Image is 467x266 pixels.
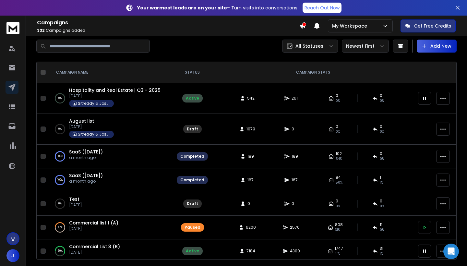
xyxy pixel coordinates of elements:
p: 0 % [58,200,62,207]
span: 1 % [380,180,383,185]
td: 100%SaaS ([DATE])a month ago [48,168,173,192]
a: Hospitality and Real Estate | Q3 - 2025 [69,87,161,93]
span: 0 [336,124,338,129]
p: [DATE] [69,226,118,231]
td: 41%Commercial list 1 (A)[DATE] [48,216,173,239]
a: Reach Out Now [303,3,341,13]
span: 0 [247,201,254,206]
span: 102 [336,151,342,156]
span: 1 % [380,251,383,256]
span: 0 [380,124,382,129]
span: 1747 [335,246,343,251]
div: Draft [187,201,198,206]
span: 2570 [290,225,300,230]
div: Paused [185,225,200,230]
a: Commercial list 1 (A) [69,220,118,226]
span: 0% [336,129,340,134]
button: J [6,249,19,262]
p: Reach Out Now [305,5,340,11]
p: Sitreddy & Joshit Workspace [78,132,110,137]
div: Completed [180,177,204,183]
span: 0 [380,199,382,204]
p: 59 % [58,248,63,254]
span: 0 [292,127,298,132]
p: All Statuses [295,43,323,49]
span: 50 % [336,180,342,185]
span: 0 [336,93,338,98]
button: Add New [417,40,457,53]
td: 100%SaaS ([DATE])a month ago [48,145,173,168]
span: 808 [335,222,343,227]
td: 0%Hospitality and Real Estate | Q3 - 2025[DATE]Sitreddy & Joshit Workspace [48,83,173,114]
p: [DATE] [69,93,161,99]
h1: Campaigns [37,19,299,27]
p: [DATE] [69,202,82,208]
span: 84 [336,175,341,180]
span: 0 % [380,98,384,103]
div: Draft [187,127,198,132]
p: Get Free Credits [414,23,451,29]
th: CAMPAIGN NAME [48,62,173,83]
span: 1079 [246,127,255,132]
span: 6200 [246,225,256,230]
span: 0% [336,98,340,103]
td: 0%Test[DATE] [48,192,173,216]
span: 0 % [380,227,384,233]
div: Open Intercom Messenger [443,244,459,259]
p: – Turn visits into conversations [137,5,297,11]
span: 54 % [336,156,342,162]
p: 100 % [57,177,63,183]
div: Active [186,248,199,254]
span: 7184 [246,248,255,254]
p: 100 % [57,153,63,160]
button: Newest First [342,40,389,53]
p: 0 % [58,126,62,132]
span: 261 [292,96,298,101]
p: [DATE] [69,124,114,129]
img: logo [6,22,19,34]
span: 1 [380,175,381,180]
th: STATUS [173,62,212,83]
span: 0 [380,93,382,98]
a: Test [69,196,79,202]
span: 0 [292,201,298,206]
p: a month ago [69,179,103,184]
span: 41 % [335,251,340,256]
a: SaaS ([DATE]) [69,172,103,179]
span: 31 % [335,227,340,233]
p: My Workspace [332,23,370,29]
span: 0% [380,204,384,209]
th: CAMPAIGN STATS [212,62,414,83]
span: 0 % [380,156,384,162]
span: 167 [292,177,298,183]
span: 4300 [290,248,300,254]
p: a month ago [69,155,103,160]
span: 167 [247,177,254,183]
td: 0%August list[DATE]Sitreddy & Joshit Workspace [48,114,173,145]
span: 189 [247,154,254,159]
a: Commercial List 3 (B) [69,243,120,250]
p: 41 % [58,224,62,231]
p: 0 % [58,95,62,102]
td: 59%Commercial List 3 (B)[DATE] [48,239,173,263]
span: 11 [380,222,382,227]
p: Sitreddy & Joshit Workspace [78,101,110,106]
span: 0 [380,151,382,156]
span: 0% [380,129,384,134]
span: 189 [292,154,298,159]
p: Campaigns added [37,28,299,33]
strong: Your warmest leads are on your site [137,5,227,11]
span: 0% [336,204,340,209]
a: SaaS ([DATE]) [69,149,103,155]
a: August list [69,118,94,124]
span: 0 [336,199,338,204]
